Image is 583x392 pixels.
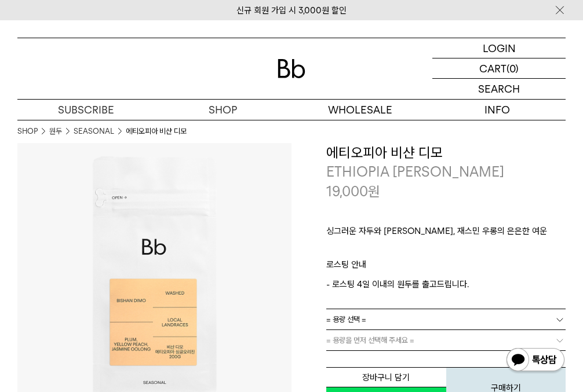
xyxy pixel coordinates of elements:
a: CART (0) [432,58,566,79]
a: SHOP [17,126,38,137]
p: SEARCH [478,79,520,99]
span: = 용량을 먼저 선택해 주세요 = [326,330,414,350]
a: SHOP [155,100,292,120]
p: LOGIN [483,38,516,58]
a: SUBSCRIBE [17,100,155,120]
a: 신규 회원 가입 시 3,000원 할인 [236,5,347,16]
p: ㅤ [326,244,566,258]
a: SEASONAL [74,126,114,137]
li: 에티오피아 비샨 디모 [126,126,187,137]
span: = 용량 선택 = [326,309,366,329]
p: ETHIOPIA [PERSON_NAME] [326,162,566,182]
p: (0) [507,58,519,78]
a: 원두 [49,126,62,137]
img: 로고 [278,59,305,78]
p: 로스팅 안내 [326,258,566,277]
p: INFO [429,100,566,120]
p: 싱그러운 자두와 [PERSON_NAME], 재스민 우롱의 은은한 여운 [326,224,566,244]
p: 19,000 [326,182,380,202]
button: 장바구니 담기 [326,367,446,387]
img: 카카오톡 채널 1:1 채팅 버튼 [505,347,566,375]
a: LOGIN [432,38,566,58]
span: 원 [368,183,380,200]
p: - 로스팅 4일 이내의 원두를 출고드립니다. [326,277,566,291]
p: CART [479,58,507,78]
h3: 에티오피아 비샨 디모 [326,143,566,163]
p: WHOLESALE [291,100,429,120]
